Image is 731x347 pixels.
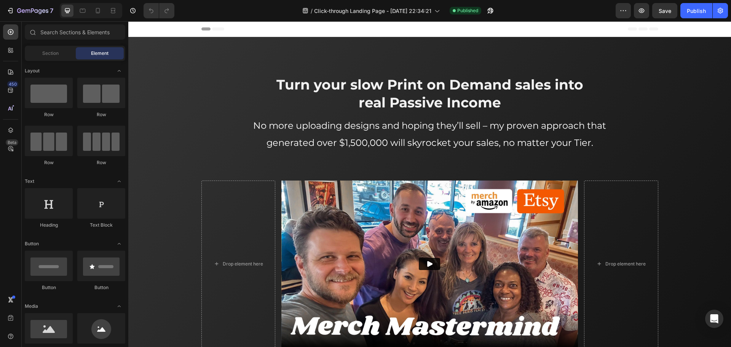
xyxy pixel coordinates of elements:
div: Button [25,284,73,291]
button: Save [652,3,677,18]
span: Turn your slow Print on Demand sales into real Passive Income [148,55,455,90]
span: Element [91,50,109,57]
span: Toggle open [113,65,125,77]
div: Button [77,284,125,291]
div: Row [77,111,125,118]
input: Search Sections & Elements [25,24,125,40]
span: Media [25,303,38,310]
span: Text [25,178,34,185]
button: 7 [3,3,57,18]
p: 7 [50,6,53,15]
div: Text Block [77,222,125,229]
div: Row [25,111,73,118]
div: 450 [7,81,18,87]
div: Beta [6,139,18,146]
span: Button [25,240,39,247]
div: Drop element here [477,240,517,246]
div: Drop element here [94,240,135,246]
button: Play [290,237,312,249]
div: Undo/Redo [144,3,174,18]
div: Row [77,159,125,166]
span: Published [457,7,478,14]
span: Section [42,50,59,57]
span: Click-through Landing Page - [DATE] 22:34:21 [314,7,431,15]
div: Publish [687,7,706,15]
div: Heading [25,222,73,229]
img: Alt image [153,159,450,326]
span: No more uploading designs and hoping they’ll sell – my proven approach that generated over $1,500... [125,99,478,127]
span: Toggle open [113,300,125,312]
span: Toggle open [113,238,125,250]
span: Layout [25,67,40,74]
span: / [311,7,313,15]
div: Open Intercom Messenger [705,310,723,328]
span: Toggle open [113,175,125,187]
div: Row [25,159,73,166]
iframe: Design area [128,21,731,347]
span: Save [659,8,671,14]
button: Publish [680,3,712,18]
